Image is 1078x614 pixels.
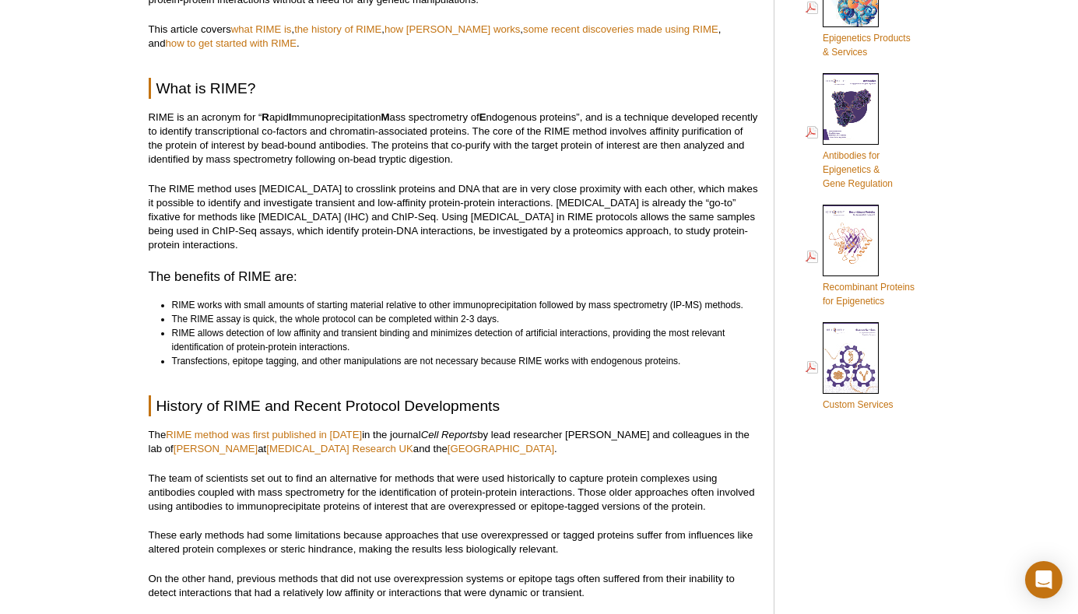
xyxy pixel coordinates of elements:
[262,111,269,123] strong: R
[166,429,362,440] a: RIME method was first published in [DATE]
[289,111,292,123] strong: I
[149,395,758,416] h2: History of RIME and Recent Protocol Developments
[149,268,758,286] h3: The benefits of RIME are:
[149,23,758,51] p: This article covers , , , , and .
[149,428,758,456] p: The in the journal by lead researcher [PERSON_NAME] and colleagues in the lab of at and the .
[149,472,758,514] p: The team of scientists set out to find an alternative for methods that were used historically to ...
[523,23,718,35] a: some recent discoveries made using RIME
[1025,561,1062,598] div: Open Intercom Messenger
[174,443,258,454] a: [PERSON_NAME]
[149,572,758,600] p: On the other hand, previous methods that did not use overexpression systems or epitope tags often...
[823,73,879,145] img: Abs_epi_2015_cover_web_70x200
[149,111,758,167] p: RIME is an acronym for “ apid mmunoprecipitation ass spectrometry of ndogenous proteins”, and is ...
[381,111,390,123] strong: M
[172,312,744,326] li: The RIME assay is quick, the whole protocol can be completed within 2-3 days.
[294,23,381,35] a: the history of RIME
[823,399,894,410] span: Custom Services
[448,443,554,454] a: [GEOGRAPHIC_DATA]
[266,443,413,454] a: [MEDICAL_DATA] Research UK
[231,23,292,35] a: what RIME is
[172,298,744,312] li: RIME works with small amounts of starting material relative to other immunoprecipitation followed...
[421,429,478,440] em: Cell Reports
[823,205,879,276] img: Rec_prots_140604_cover_web_70x200
[823,150,893,189] span: Antibodies for Epigenetics & Gene Regulation
[823,282,915,307] span: Recombinant Proteins for Epigenetics
[384,23,520,35] a: how [PERSON_NAME] works
[479,111,486,123] strong: E
[806,203,915,310] a: Recombinant Proteinsfor Epigenetics
[149,528,758,556] p: These early methods had some limitations because approaches that use overexpressed or tagged prot...
[823,322,879,394] img: Custom_Services_cover
[172,326,744,354] li: RIME allows detection of low affinity and transient binding and minimizes detection of artificial...
[172,354,744,368] li: Transfections, epitope tagging, and other manipulations are not necessary because RIME works with...
[149,182,758,252] p: The RIME method uses [MEDICAL_DATA] to crosslink proteins and DNA that are in very close proximit...
[806,321,894,413] a: Custom Services
[166,37,297,49] a: how to get started with RIME
[806,72,893,192] a: Antibodies forEpigenetics &Gene Regulation
[149,78,758,99] h2: What is RIME?
[823,33,911,58] span: Epigenetics Products & Services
